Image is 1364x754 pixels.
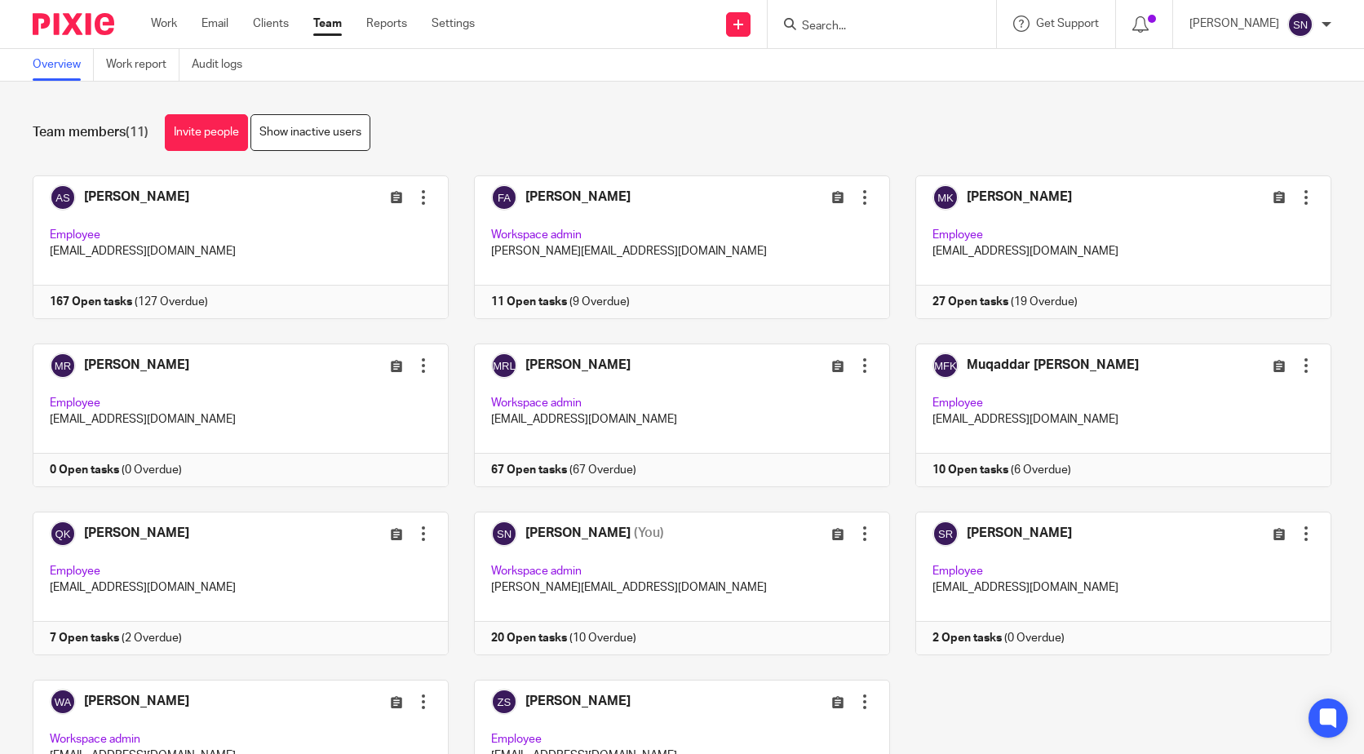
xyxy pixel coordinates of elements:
[800,20,947,34] input: Search
[366,16,407,32] a: Reports
[151,16,177,32] a: Work
[253,16,289,32] a: Clients
[192,49,255,81] a: Audit logs
[106,49,179,81] a: Work report
[432,16,475,32] a: Settings
[201,16,228,32] a: Email
[1189,16,1279,32] p: [PERSON_NAME]
[1036,18,1099,29] span: Get Support
[33,13,114,35] img: Pixie
[250,114,370,151] a: Show inactive users
[33,124,148,141] h1: Team members
[126,126,148,139] span: (11)
[33,49,94,81] a: Overview
[1287,11,1313,38] img: svg%3E
[165,114,248,151] a: Invite people
[313,16,342,32] a: Team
